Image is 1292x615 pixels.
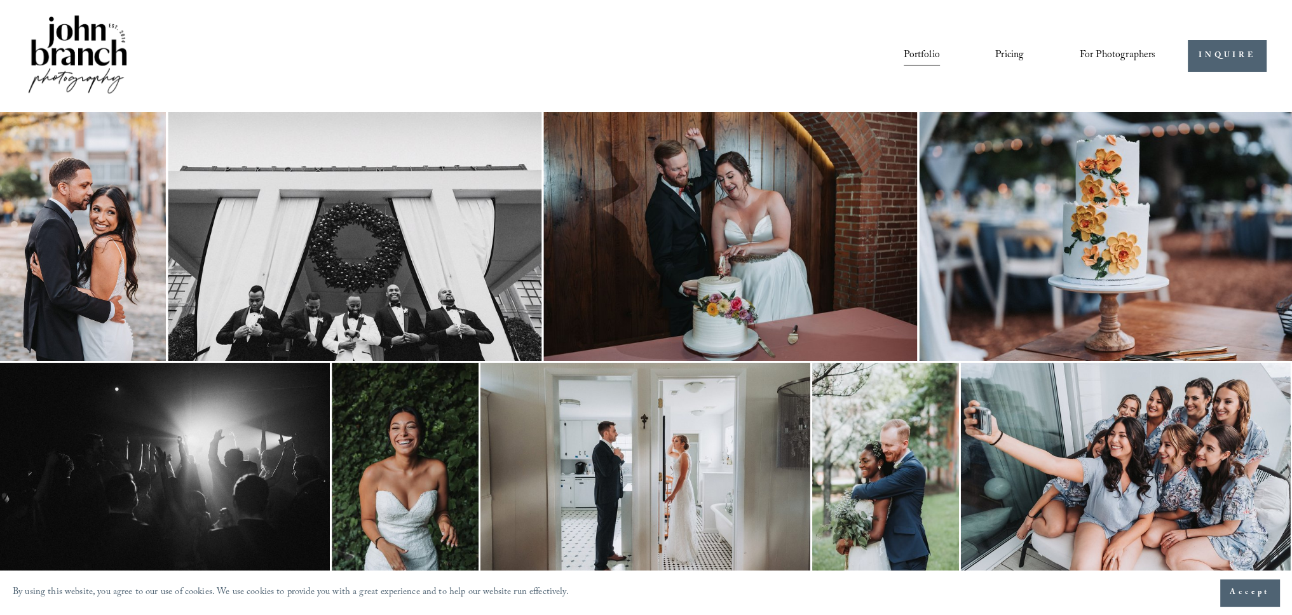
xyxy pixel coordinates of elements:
a: Pricing [995,45,1024,67]
button: Accept [1220,579,1279,606]
span: For Photographers [1080,46,1156,65]
a: folder dropdown [1080,45,1156,67]
a: Portfolio [904,45,939,67]
img: A bride and groom embrace outdoors, smiling; the bride holds a green bouquet, and the groom wears... [812,363,959,583]
img: Group of men in tuxedos standing under a large wreath on a building's entrance. [168,112,541,361]
img: A couple is playfully cutting their wedding cake. The bride is wearing a white strapless gown, an... [543,112,917,361]
img: Smiling bride in strapless white dress with green leafy background. [332,363,479,583]
img: A group of women in matching pajamas taking a selfie on a balcony, smiling and posing together. [961,363,1291,583]
a: INQUIRE [1188,40,1266,71]
img: John Branch IV Photography [26,13,129,98]
p: By using this website, you agree to our use of cookies. We use cookies to provide you with a grea... [13,584,569,602]
img: A bride in a white dress and a groom in a suit preparing in adjacent rooms with a bathroom and ki... [480,363,810,583]
span: Accept [1230,586,1270,599]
